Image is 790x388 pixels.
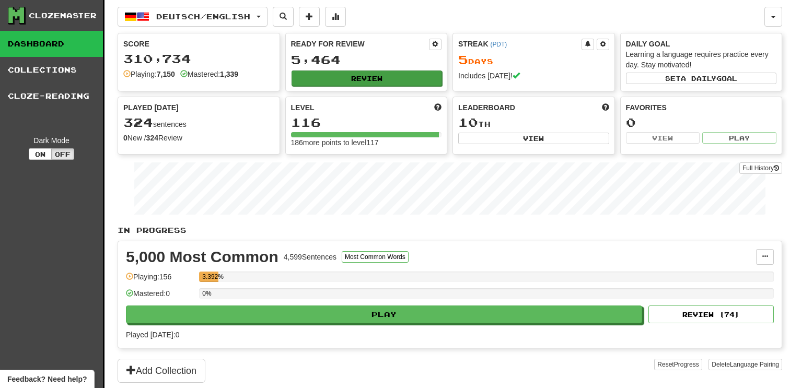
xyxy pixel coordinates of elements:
[126,288,194,305] div: Mastered: 0
[626,49,777,70] div: Learning a language requires practice every day. Stay motivated!
[118,7,268,27] button: Deutsch/English
[702,132,776,144] button: Play
[730,361,779,368] span: Language Pairing
[220,70,238,78] strong: 1,339
[29,148,52,160] button: On
[123,133,274,143] div: New / Review
[681,75,716,82] span: a daily
[123,52,274,65] div: 310,734
[458,133,609,144] button: View
[123,115,153,130] span: 324
[123,102,179,113] span: Played [DATE]
[291,137,442,148] div: 186 more points to level 117
[342,251,409,263] button: Most Common Words
[123,134,127,142] strong: 0
[180,69,238,79] div: Mastered:
[458,102,515,113] span: Leaderboard
[156,12,250,21] span: Deutsch / English
[126,272,194,289] div: Playing: 156
[146,134,158,142] strong: 324
[626,39,777,49] div: Daily Goal
[602,102,609,113] span: This week in points, UTC
[123,69,175,79] div: Playing:
[458,52,468,67] span: 5
[123,39,274,49] div: Score
[458,39,582,49] div: Streak
[654,359,702,370] button: ResetProgress
[126,331,179,339] span: Played [DATE]: 0
[708,359,782,370] button: DeleteLanguage Pairing
[284,252,336,262] div: 4,599 Sentences
[51,148,74,160] button: Off
[626,132,700,144] button: View
[458,53,609,67] div: Day s
[291,116,442,129] div: 116
[29,10,97,21] div: Clozemaster
[126,305,642,323] button: Play
[299,7,320,27] button: Add sentence to collection
[325,7,346,27] button: More stats
[123,116,274,130] div: sentences
[8,135,95,146] div: Dark Mode
[126,249,278,265] div: 5,000 Most Common
[458,116,609,130] div: th
[118,225,782,236] p: In Progress
[291,102,315,113] span: Level
[458,115,478,130] span: 10
[626,116,777,129] div: 0
[626,73,777,84] button: Seta dailygoal
[674,361,699,368] span: Progress
[292,70,443,86] button: Review
[626,102,777,113] div: Favorites
[273,7,294,27] button: Search sentences
[7,374,87,384] span: Open feedback widget
[434,102,442,113] span: Score more points to level up
[157,70,175,78] strong: 7,150
[648,305,774,323] button: Review (74)
[118,359,205,383] button: Add Collection
[291,53,442,66] div: 5,464
[458,70,609,81] div: Includes [DATE]!
[490,41,507,48] a: (PDT)
[202,272,218,282] div: 3.392%
[291,39,429,49] div: Ready for Review
[739,162,782,174] a: Full History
